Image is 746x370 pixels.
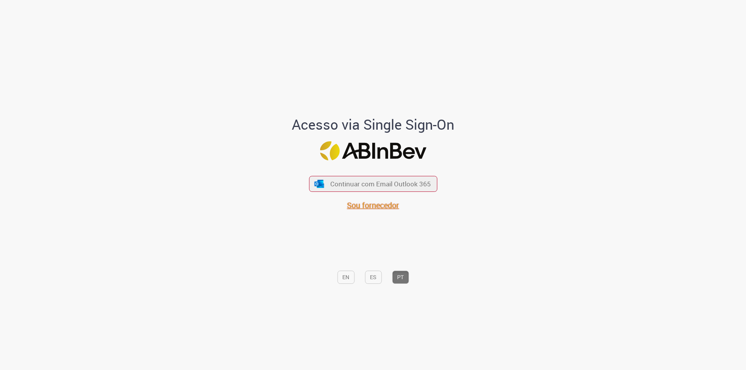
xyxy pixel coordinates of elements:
a: Sou fornecedor [347,200,399,211]
span: Continuar com Email Outlook 365 [330,180,431,189]
button: ES [365,271,382,284]
button: EN [337,271,354,284]
button: PT [392,271,409,284]
img: ícone Azure/Microsoft 360 [314,180,325,188]
button: ícone Azure/Microsoft 360 Continuar com Email Outlook 365 [309,176,437,192]
img: Logo ABInBev [320,141,426,160]
h1: Acesso via Single Sign-On [265,117,481,132]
